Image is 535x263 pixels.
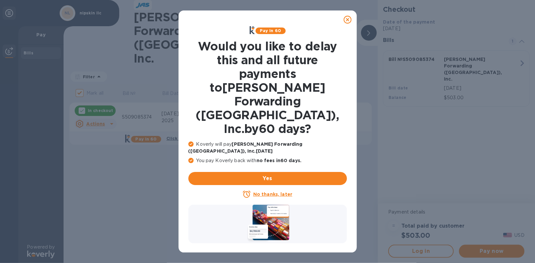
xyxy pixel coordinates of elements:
[188,39,347,136] h1: Would you like to delay this and all future payments to [PERSON_NAME] Forwarding ([GEOGRAPHIC_DAT...
[194,175,342,182] span: Yes
[257,158,301,163] b: no fees in 60 days .
[260,28,281,33] b: Pay in 60
[253,192,292,197] u: No thanks, later
[188,141,347,155] p: Koverly will pay
[188,141,303,154] b: [PERSON_NAME] Forwarding ([GEOGRAPHIC_DATA]), Inc. [DATE]
[188,157,347,164] p: You pay Koverly back with
[188,172,347,185] button: Yes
